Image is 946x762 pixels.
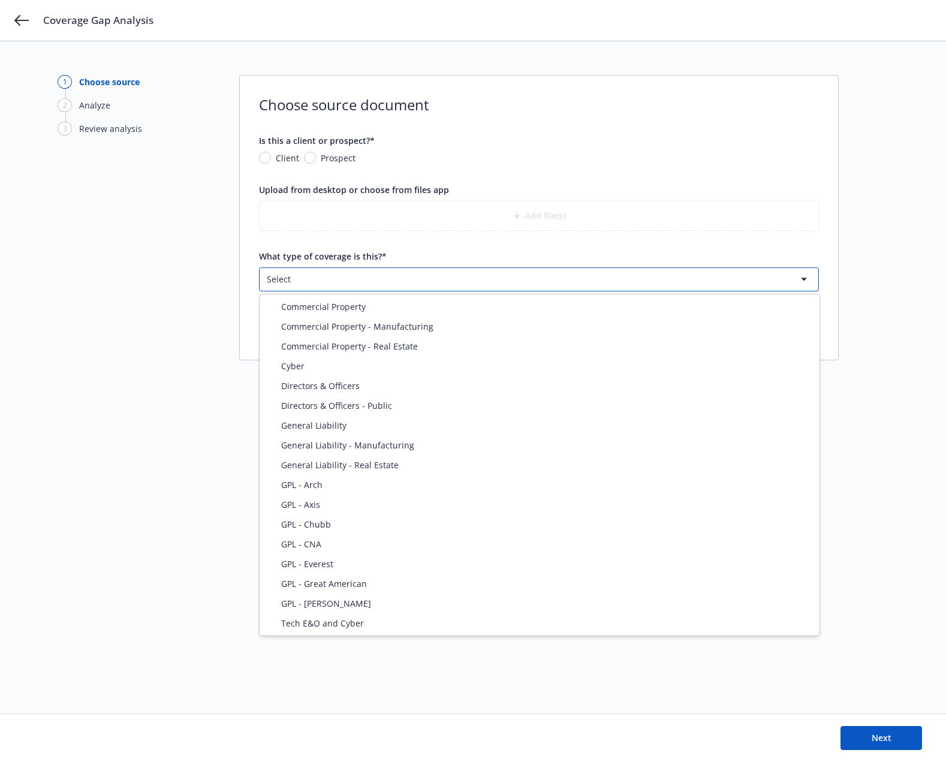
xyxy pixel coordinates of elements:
[281,478,323,491] span: GPL - Arch
[281,340,418,353] span: Commercial Property - Real Estate
[281,300,366,313] span: Commercial Property
[281,439,414,451] span: General Liability - Manufacturing
[281,320,433,333] span: Commercial Property - Manufacturing
[281,577,367,590] span: GPL - Great American
[281,558,333,570] span: GPL - Everest
[281,380,360,392] span: Directors & Officers
[281,399,392,412] span: Directors & Officers - Public
[281,459,399,471] span: General Liability - Real Estate
[281,498,320,511] span: GPL - Axis
[872,732,891,743] span: Next
[281,597,371,610] span: GPL - [PERSON_NAME]
[281,360,305,372] span: Cyber
[281,518,331,531] span: GPL - Chubb
[281,617,364,630] span: Tech E&O and Cyber
[281,419,347,432] span: General Liability
[281,538,321,550] span: GPL - CNA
